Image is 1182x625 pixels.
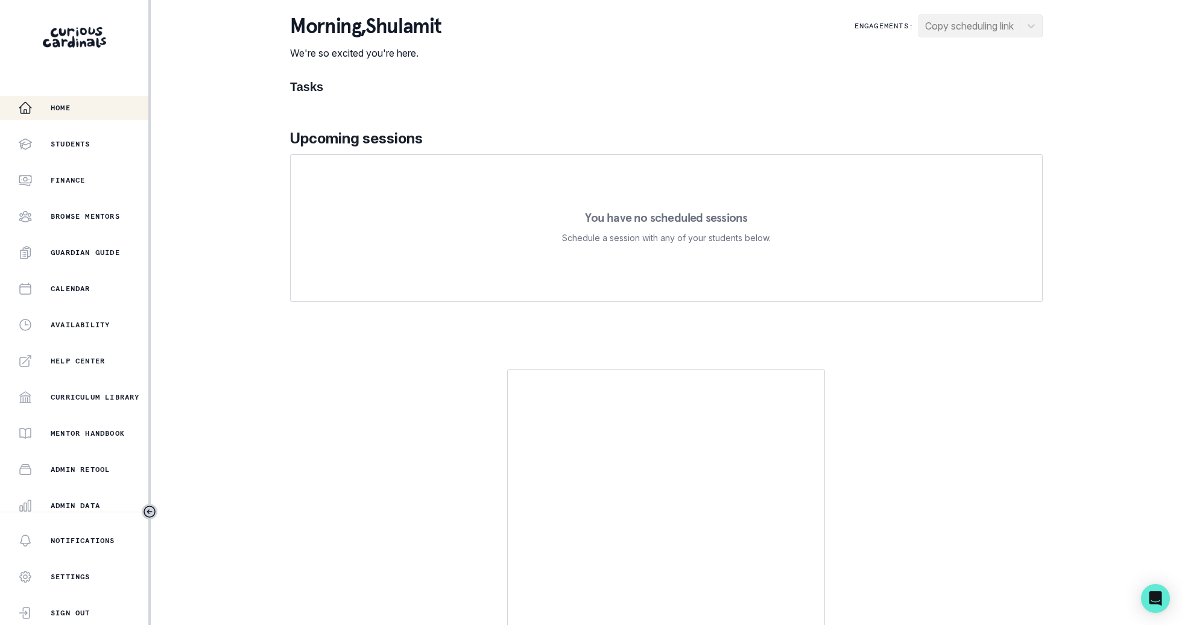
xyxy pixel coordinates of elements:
[51,320,110,330] p: Availability
[855,21,914,31] p: Engagements:
[51,248,120,257] p: Guardian Guide
[585,212,747,224] p: You have no scheduled sessions
[51,284,90,294] p: Calendar
[51,501,100,510] p: Admin Data
[51,465,110,474] p: Admin Retool
[290,80,1043,94] h1: Tasks
[290,128,1043,149] p: Upcoming sessions
[51,429,125,438] p: Mentor Handbook
[51,536,115,545] p: Notifications
[51,175,85,185] p: Finance
[51,392,140,402] p: Curriculum Library
[51,356,105,366] p: Help Center
[51,608,90,618] p: Sign Out
[51,103,71,113] p: Home
[562,231,771,245] p: Schedule a session with any of your students below.
[43,27,106,48] img: Curious Cardinals Logo
[290,14,441,39] p: morning , Shulamit
[51,572,90,582] p: Settings
[1141,584,1170,613] div: Open Intercom Messenger
[51,139,90,149] p: Students
[290,46,441,60] p: We're so excited you're here.
[51,212,120,221] p: Browse Mentors
[142,504,157,520] button: Toggle sidebar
